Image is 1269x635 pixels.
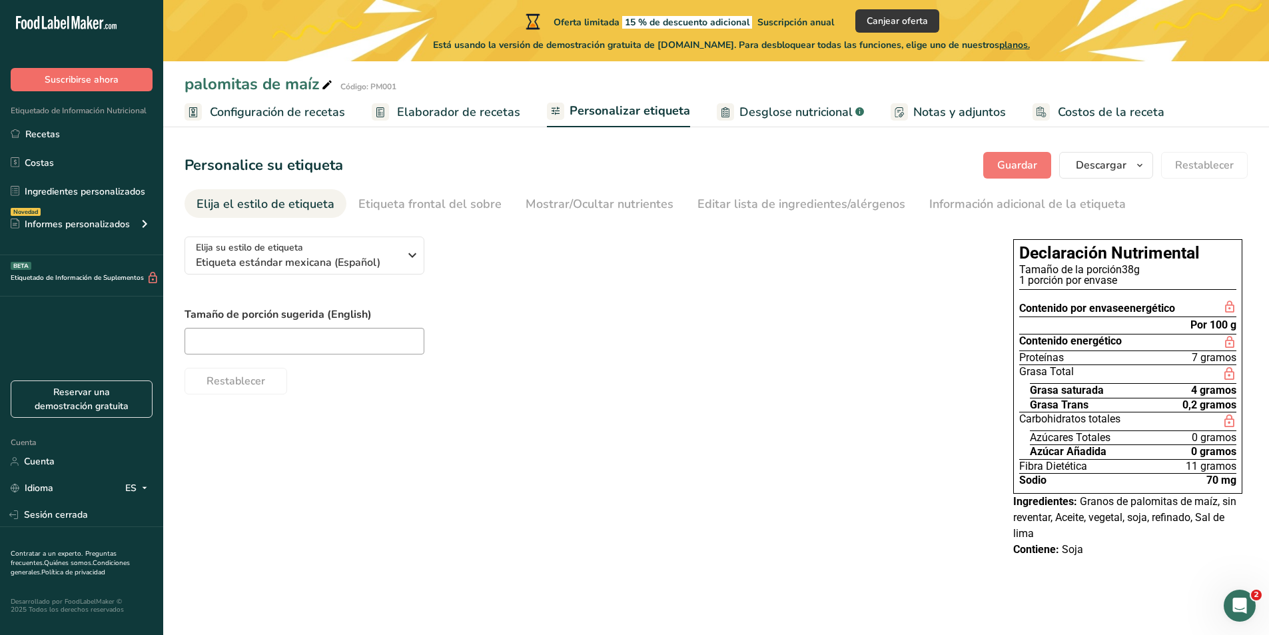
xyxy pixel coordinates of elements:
[25,218,130,231] font: Informes personalizados
[570,103,690,119] font: Personalizar etiqueta
[1175,158,1234,173] font: Restablecer
[125,482,137,494] font: ES
[397,104,520,120] font: Elaborador de recetas
[1186,460,1236,472] font: 11 gramos
[1013,495,1236,540] font: Granos de palomitas de maíz, sin reventar, Aceite, vegetal, soja, refinado, Sal de lima
[197,196,334,212] font: Elija el estilo de etiqueta
[1192,351,1236,364] font: 7 gramos
[11,549,83,558] a: Contratar a un experto.
[1019,365,1074,378] font: Grasa Total
[11,549,117,568] a: Preguntas frecuentes.
[1122,263,1140,276] font: 38g
[13,208,38,216] font: Novedad
[1062,543,1083,556] font: Soja
[11,558,130,577] a: Condiciones generales.
[433,39,999,51] font: Está usando la versión de demostración gratuita de [DOMAIN_NAME]. Para desbloquear todas las func...
[25,185,145,198] font: Ingredientes personalizados
[11,380,153,418] a: Reservar una demostración gratuita
[196,255,380,270] font: Etiqueta estándar mexicana (Español)
[1224,590,1256,622] iframe: Chat en vivo de Intercom
[1206,474,1236,486] font: 70 mg
[185,97,345,127] a: Configuración de recetas
[1191,384,1236,396] font: 4 gramos
[997,158,1037,173] font: Guardar
[25,128,60,141] font: Recetas
[1058,104,1164,120] font: Costos de la receta
[697,196,905,212] font: Editar lista de ingredientes/alérgenos
[44,558,93,568] a: Quiénes somos.
[1191,445,1236,458] font: 0 gramos
[210,104,345,120] font: Configuración de recetas
[1019,474,1047,486] font: Sodio
[45,73,119,86] font: Suscribirse ahora
[372,97,520,127] a: Elaborador de recetas
[1076,158,1126,173] font: Descargar
[547,96,690,128] a: Personalizar etiqueta
[1019,243,1200,263] font: Declaración Nutrimental
[1013,495,1077,508] font: Ingredientes:
[1013,543,1059,556] font: Contiene:
[1019,263,1122,276] font: Tamaño de la porción
[929,196,1126,212] font: Información adicional de la etiqueta
[340,81,396,92] font: Código: PM001
[983,152,1051,179] button: Guardar
[1254,590,1259,599] font: 2
[196,241,303,254] font: Elija su estilo de etiqueta
[1182,398,1236,411] font: 0,2 gramos
[185,368,287,394] button: Restablecer
[185,73,319,95] font: palomitas de maíz
[526,196,673,212] font: Mostrar/Ocultar nutrientes
[625,16,749,29] font: 15 % de descuento adicional
[1019,460,1087,472] font: Fibra Dietética
[11,105,147,116] font: Etiquetado de Información Nutricional
[24,455,55,468] font: Cuenta
[358,196,502,212] font: Etiqueta frontal del sobre
[13,262,29,270] font: BETA
[1030,431,1110,444] font: Azúcares Totales
[757,16,834,29] font: Suscripción anual
[207,374,265,388] font: Restablecer
[1019,412,1120,425] font: Carbohidratos totales
[1019,274,1117,287] font: 1 porción por envase
[1019,302,1124,315] font: Contenido por envase
[25,482,53,494] font: Idioma
[1059,152,1153,179] button: Descargar
[739,104,853,120] font: Desglose nutricional
[1190,318,1236,331] font: Por 100 g
[11,437,36,448] font: Cuenta
[1019,351,1064,364] font: Proteínas
[855,9,939,33] button: Canjear oferta
[11,273,144,283] font: Etiquetado de Información de Suplementos
[1030,445,1106,458] font: Azúcar Añadida
[1019,334,1122,347] font: Contenido energético
[1192,431,1236,444] font: 0 gramos
[867,15,928,27] font: Canjear oferta
[185,307,372,322] font: Tamaño de porción sugerida (English)
[913,104,1006,120] font: Notas y adjuntos
[11,597,122,606] font: Desarrollado por FoodLabelMaker ©
[1124,302,1175,315] font: energético
[185,237,424,275] button: Elija su estilo de etiqueta Etiqueta estándar mexicana (Español)
[999,39,1030,51] font: planos.
[185,155,343,175] font: Personalice su etiqueta
[554,16,620,29] font: Oferta limitada
[1161,152,1248,179] button: Restablecer
[717,97,864,127] a: Desglose nutricional
[25,157,54,169] font: Costas
[35,386,129,412] font: Reservar una demostración gratuita
[41,568,105,577] a: Política de privacidad
[1030,384,1104,396] font: Grasa saturada
[11,605,124,614] font: 2025 Todos los derechos reservados
[1030,398,1088,411] font: Grasa Trans
[891,97,1006,127] a: Notas y adjuntos
[1033,97,1164,127] a: Costos de la receta
[11,68,153,91] button: Suscribirse ahora
[24,508,88,521] font: Sesión cerrada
